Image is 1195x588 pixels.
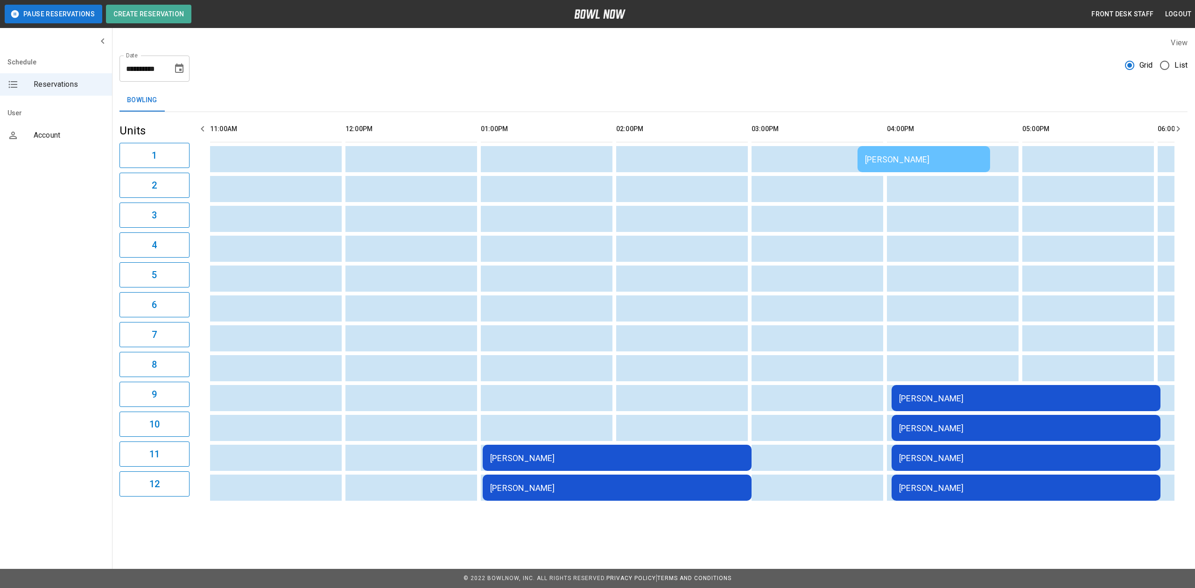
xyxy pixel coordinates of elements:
button: Front Desk Staff [1088,6,1157,23]
span: © 2022 BowlNow, Inc. All Rights Reserved. [464,575,606,581]
h6: 11 [149,447,160,462]
h6: 8 [152,357,157,372]
th: 12:00PM [345,116,477,142]
button: 4 [119,232,190,258]
span: Grid [1139,60,1153,71]
button: 3 [119,203,190,228]
a: Privacy Policy [606,575,656,581]
h6: 4 [152,238,157,252]
th: 11:00AM [210,116,342,142]
div: inventory tabs [119,89,1188,112]
div: [PERSON_NAME] [490,453,744,463]
button: 8 [119,352,190,377]
span: Reservations [34,79,105,90]
button: 11 [119,441,190,467]
button: 2 [119,173,190,198]
h6: 2 [152,178,157,193]
h6: 7 [152,327,157,342]
div: [PERSON_NAME] [490,483,744,493]
h6: 12 [149,476,160,491]
button: 5 [119,262,190,287]
button: 10 [119,412,190,437]
a: Terms and Conditions [657,575,731,581]
button: Pause Reservations [5,5,102,23]
button: 12 [119,471,190,497]
button: 1 [119,143,190,168]
button: 7 [119,322,190,347]
div: [PERSON_NAME] [899,393,1153,403]
h6: 10 [149,417,160,432]
h6: 9 [152,387,157,402]
button: Choose date, selected date is Aug 17, 2025 [170,59,189,78]
button: Logout [1161,6,1195,23]
div: [PERSON_NAME] [865,154,983,164]
h6: 3 [152,208,157,223]
div: [PERSON_NAME] [899,453,1153,463]
th: 02:00PM [616,116,748,142]
h6: 5 [152,267,157,282]
label: View [1171,38,1188,47]
button: Bowling [119,89,165,112]
span: Account [34,130,105,141]
button: 9 [119,382,190,407]
h6: 6 [152,297,157,312]
h6: 1 [152,148,157,163]
th: 01:00PM [481,116,612,142]
button: 6 [119,292,190,317]
div: [PERSON_NAME] [899,483,1153,493]
h5: Units [119,123,190,138]
img: logo [574,9,626,19]
button: Create Reservation [106,5,191,23]
span: List [1174,60,1188,71]
div: [PERSON_NAME] [899,423,1153,433]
